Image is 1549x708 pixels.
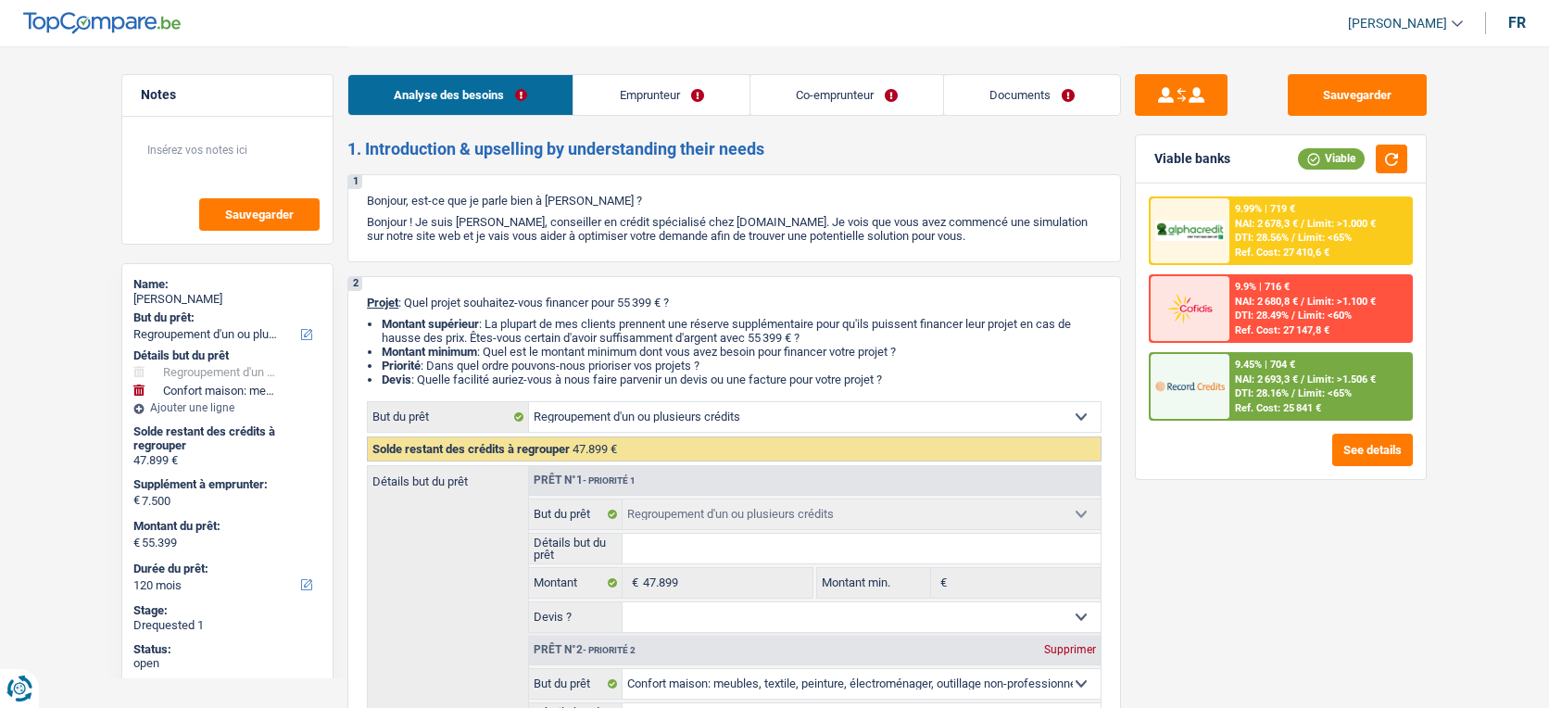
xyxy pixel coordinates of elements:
[133,642,321,657] div: Status:
[348,175,362,189] div: 1
[1301,218,1304,230] span: /
[1235,402,1321,414] div: Ref. Cost: 25 841 €
[141,87,314,103] h5: Notes
[1235,203,1295,215] div: 9.99% | 719 €
[23,12,181,34] img: TopCompare Logo
[133,310,318,325] label: But du prêt:
[133,656,321,671] div: open
[225,209,294,221] span: Sauvegarder
[348,277,362,291] div: 2
[1155,291,1224,325] img: Cofidis
[368,466,528,487] label: Détails but du prêt
[133,424,321,453] div: Solde restant des crédits à regrouper
[583,645,636,655] span: - Priorité 2
[199,198,320,231] button: Sauvegarder
[1235,218,1298,230] span: NAI: 2 678,3 €
[573,75,749,115] a: Emprunteur
[133,493,140,508] span: €
[367,296,1102,310] p: : Quel projet souhaitez-vous financer pour 55 399 € ?
[133,401,321,414] div: Ajouter une ligne
[529,669,623,699] label: But du prêt
[382,373,411,386] span: Devis
[1235,324,1329,336] div: Ref. Cost: 27 147,8 €
[133,348,321,363] div: Détails but du prêt
[529,568,623,598] label: Montant
[382,359,1102,373] li: : Dans quel ordre pouvons-nous prioriser vos projets ?
[347,139,1121,159] h2: 1. Introduction & upselling by understanding their needs
[367,215,1102,243] p: Bonjour ! Je suis [PERSON_NAME], conseiller en crédit spécialisé chez [DOMAIN_NAME]. Je vois que ...
[382,317,1102,345] li: : La plupart de mes clients prennent une réserve supplémentaire pour qu'ils puissent financer leu...
[367,296,398,310] span: Projet
[133,562,318,576] label: Durée du prêt:
[133,292,321,307] div: [PERSON_NAME]
[372,442,570,456] span: Solde restant des crédits à regrouper
[583,475,636,486] span: - Priorité 1
[529,499,623,529] label: But du prêt
[1333,8,1463,39] a: [PERSON_NAME]
[529,644,640,656] div: Prêt n°2
[1155,369,1224,403] img: Record Credits
[529,534,623,563] label: Détails but du prêt
[1288,74,1427,116] button: Sauvegarder
[1291,232,1295,244] span: /
[1154,151,1230,167] div: Viable banks
[1298,310,1352,322] span: Limit: <60%
[1298,148,1365,169] div: Viable
[1291,310,1295,322] span: /
[1235,387,1289,399] span: DTI: 28.16%
[382,359,421,373] strong: Priorité
[1332,434,1413,466] button: See details
[133,618,321,633] div: Drequested 1
[573,442,617,456] span: 47.899 €
[1235,310,1289,322] span: DTI: 28.49%
[1235,359,1295,371] div: 9.45% | 704 €
[1298,387,1352,399] span: Limit: <65%
[348,75,573,115] a: Analyse des besoins
[1307,373,1376,386] span: Limit: >1.506 €
[382,317,479,331] strong: Montant supérieur
[382,373,1102,386] li: : Quelle facilité auriez-vous à nous faire parvenir un devis ou une facture pour votre projet ?
[133,519,318,534] label: Montant du prêt:
[931,568,951,598] span: €
[529,602,623,632] label: Devis ?
[1155,221,1224,242] img: AlphaCredit
[133,453,321,468] div: 47.899 €
[133,603,321,618] div: Stage:
[1508,14,1526,32] div: fr
[382,345,1102,359] li: : Quel est le montant minimum dont vous avez besoin pour financer votre projet ?
[1301,296,1304,308] span: /
[368,402,529,432] label: But du prêt
[133,477,318,492] label: Supplément à emprunter:
[133,536,140,550] span: €
[1235,373,1298,386] span: NAI: 2 693,3 €
[1039,644,1101,655] div: Supprimer
[944,75,1120,115] a: Documents
[623,568,643,598] span: €
[817,568,930,598] label: Montant min.
[1301,373,1304,386] span: /
[1235,281,1290,293] div: 9.9% | 716 €
[1307,218,1376,230] span: Limit: >1.000 €
[1291,387,1295,399] span: /
[1235,232,1289,244] span: DTI: 28.56%
[1348,16,1447,32] span: [PERSON_NAME]
[382,345,477,359] strong: Montant minimum
[1235,296,1298,308] span: NAI: 2 680,8 €
[529,474,640,487] div: Prêt n°1
[1235,247,1329,259] div: Ref. Cost: 27 410,6 €
[367,194,1102,208] p: Bonjour, est-ce que je parle bien à [PERSON_NAME] ?
[750,75,943,115] a: Co-emprunteur
[133,277,321,292] div: Name:
[1307,296,1376,308] span: Limit: >1.100 €
[1298,232,1352,244] span: Limit: <65%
